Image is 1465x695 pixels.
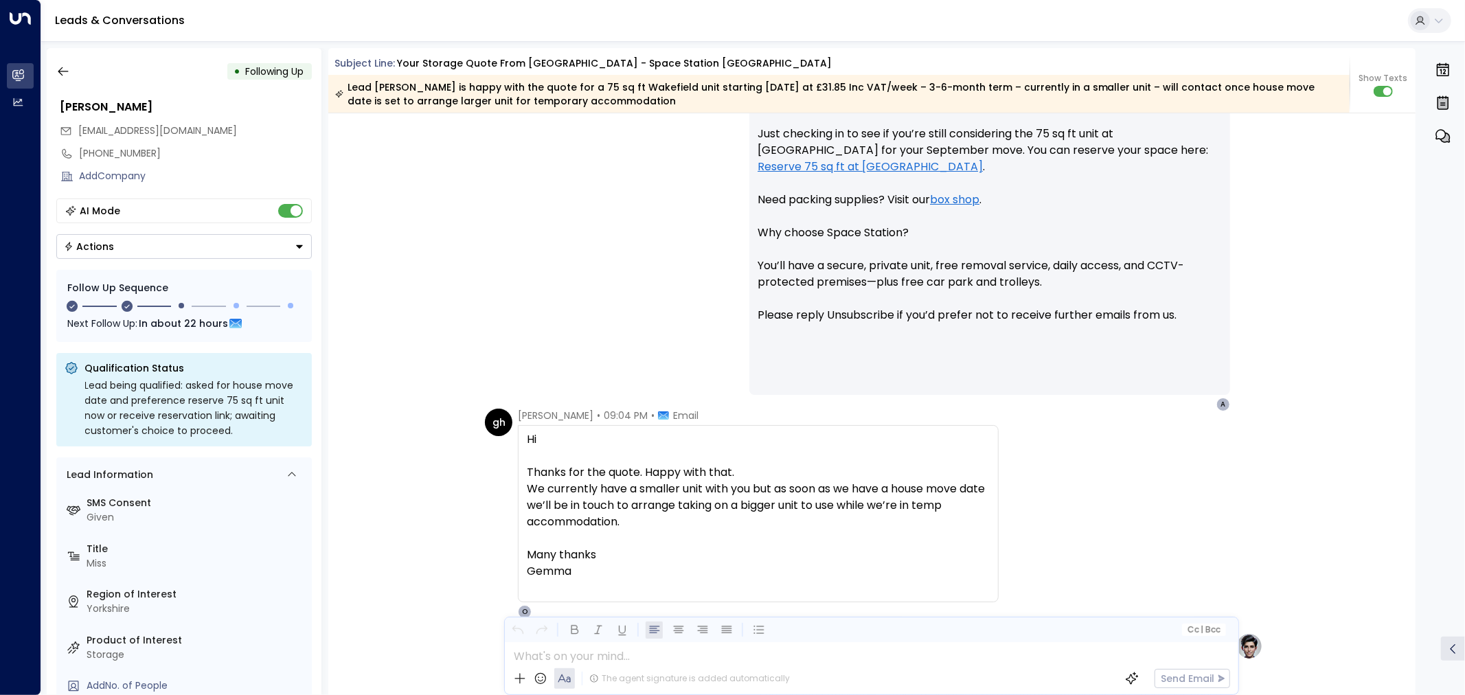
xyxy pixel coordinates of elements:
[509,622,526,639] button: Undo
[1201,625,1203,635] span: |
[87,648,306,662] div: Storage
[930,192,979,208] a: box shop
[56,234,312,259] div: Button group with a nested menu
[234,59,241,84] div: •
[1236,633,1263,660] img: profile-logo.png
[80,146,312,161] div: [PHONE_NUMBER]
[651,409,655,422] span: •
[673,409,699,422] span: Email
[80,169,312,183] div: AddCompany
[85,361,304,375] p: Qualification Status
[527,431,990,596] div: Hi
[67,281,301,295] div: Follow Up Sequence
[67,316,301,331] div: Next Follow Up:
[527,563,990,580] div: Gemma
[79,124,238,138] span: aspleyspud@hotmail.com
[533,622,550,639] button: Redo
[87,587,306,602] label: Region of Interest
[527,481,990,530] div: We currently have a smaller unit with you but as soon as we have a house move date we’ll be in to...
[485,409,512,436] div: gh
[1359,72,1407,84] span: Show Texts
[85,378,304,438] div: Lead being qualified: asked for house move date and preference reserve 75 sq ft unit now or recei...
[80,204,121,218] div: AI Mode
[246,65,304,78] span: Following Up
[335,80,1342,108] div: Lead [PERSON_NAME] is happy with the quote for a 75 sq ft Wakefield unit starting [DATE] at £31.8...
[589,672,790,685] div: The agent signature is added automatically
[1182,624,1226,637] button: Cc|Bcc
[335,56,396,70] span: Subject Line:
[527,464,990,481] div: Thanks for the quote. Happy with that.
[64,240,115,253] div: Actions
[397,56,832,71] div: Your storage quote from [GEOGRAPHIC_DATA] - Space Station [GEOGRAPHIC_DATA]
[758,93,1222,340] p: Hi [PERSON_NAME], Just checking in to see if you’re still considering the 75 sq ft unit at [GEOGR...
[1216,398,1230,411] div: A
[518,605,532,619] div: O
[87,556,306,571] div: Miss
[604,409,648,422] span: 09:04 PM
[55,12,185,28] a: Leads & Conversations
[87,542,306,556] label: Title
[60,99,312,115] div: [PERSON_NAME]
[527,547,990,596] div: Many thanks
[87,602,306,616] div: Yorkshire
[87,633,306,648] label: Product of Interest
[518,409,593,422] span: [PERSON_NAME]
[139,316,228,331] span: In about 22 hours
[79,124,238,137] span: [EMAIL_ADDRESS][DOMAIN_NAME]
[63,468,154,482] div: Lead Information
[56,234,312,259] button: Actions
[87,510,306,525] div: Given
[758,159,983,175] a: Reserve 75 sq ft at [GEOGRAPHIC_DATA]
[87,496,306,510] label: SMS Consent
[597,409,600,422] span: •
[1188,625,1220,635] span: Cc Bcc
[87,679,306,693] div: AddNo. of People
